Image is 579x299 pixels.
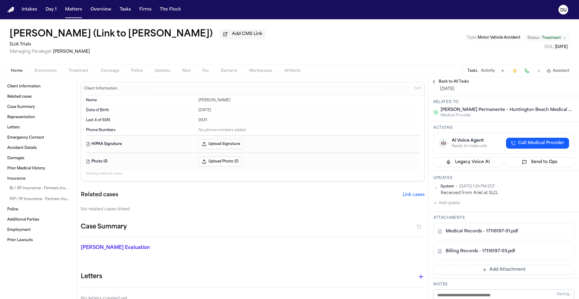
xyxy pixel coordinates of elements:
h3: Notes [433,282,574,287]
a: Employment [5,225,72,235]
h1: Letters [81,272,102,282]
h3: Attachments [433,216,574,220]
a: PIP / 1P Insurance - Farmers Insurance [7,194,72,204]
img: Finch Logo [7,7,14,13]
span: Documents [34,68,57,73]
button: Matters [63,4,84,15]
dt: Date of Birth [86,108,195,113]
span: Saving... [557,292,572,296]
a: Additional Parties [5,215,72,225]
span: [PERSON_NAME] [53,49,90,54]
h2: Case Summary [81,222,127,232]
button: Make a Call [523,67,531,75]
a: Letters [5,123,72,132]
span: Back to All Tasks [439,79,469,84]
a: Medical Records - 17116197-01.pdf [446,228,518,234]
button: Create Immediate Task [511,67,519,75]
h1: [PERSON_NAME] (Link to [PERSON_NAME]) [10,29,213,40]
button: Tasks [117,4,133,15]
button: Intakes [19,4,40,15]
a: Prior Medical History [5,164,72,173]
span: Treatment [69,68,89,73]
span: [DATE] [555,45,568,49]
div: Ready to make calls [452,144,487,149]
a: Accident Details [5,143,72,153]
button: Change status from Treatment [524,34,569,42]
span: Home [11,68,22,73]
span: Phone Numbers [86,128,115,133]
button: Legacy Voice AI [433,157,503,167]
a: Related cases [5,92,72,102]
div: No related cases linked [81,206,425,212]
div: [DATE] [198,108,419,113]
button: Add update [433,200,460,207]
a: Client Information [5,82,72,91]
button: [DATE] [440,86,454,92]
h3: Actions [433,125,574,130]
a: Prior Lawsuits [5,235,72,245]
button: Back to All Tasks [429,79,472,84]
span: [PERSON_NAME] Permanente – Huntington Beach Medical Offices (KPSC) [441,107,574,113]
a: Insurance [5,174,72,184]
a: Billing Records - 17116197-03.pdf [446,248,515,254]
h3: Related to [433,100,574,105]
span: Motor Vehicle Accident [478,36,520,39]
span: Call Medical Provider [518,140,564,146]
div: Received from Ariel at SLG. [441,190,574,196]
dt: Name [86,98,195,103]
div: 9331 [198,118,419,123]
span: System [441,184,454,189]
a: Representation [5,112,72,122]
span: 🤖 [441,140,446,146]
div: [PERSON_NAME] [198,98,419,103]
a: The Flock [157,4,183,15]
span: Treatment [542,36,561,40]
span: Coverage [101,68,119,73]
dt: HIPAA Signature [86,139,195,149]
a: Police [5,205,72,214]
a: BI / 3P Insurance - Farmers Insurance Exchange [7,184,72,193]
button: Add Task [498,67,507,75]
button: Edit DOL: 2025-01-11 [543,44,569,50]
dt: Photo ID [86,157,195,166]
button: Call Medical Provider [506,138,569,149]
button: Send to Ops [505,157,574,167]
button: Edit matter name [10,29,213,40]
button: Day 1 [43,4,59,15]
span: Mail [182,68,190,73]
button: Assistant [547,68,569,73]
button: Activity [481,68,495,73]
button: Overview [88,4,114,15]
button: Upload Signature [198,139,243,149]
h2: Related cases [81,191,118,199]
span: Type : [467,36,477,39]
p: 12 empty fields not shown. [86,172,419,176]
a: Damages [5,153,72,163]
button: Edit [413,84,422,93]
h2: DJA Trials [10,41,265,48]
span: Fax [202,68,209,73]
span: Demand [221,68,237,73]
span: DOL : [545,45,554,49]
span: Edit [414,87,421,91]
h3: Updates [433,176,574,181]
span: Medical Provider [441,113,574,118]
button: Upload Photo ID [198,157,242,166]
p: [PERSON_NAME] Evaluation [81,244,191,251]
span: Managing Paralegal: [10,49,52,54]
button: Tasks [467,68,477,73]
div: AI Voice Agent [452,138,487,144]
a: Home [7,7,14,13]
span: • [456,184,457,189]
button: Add Attachment [433,265,574,275]
button: Link cases [403,192,425,198]
span: Status: [527,36,540,40]
div: No phone numbers added [198,128,419,133]
dt: Last 4 of SSN [86,118,195,123]
a: Emergency Contact [5,133,72,143]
